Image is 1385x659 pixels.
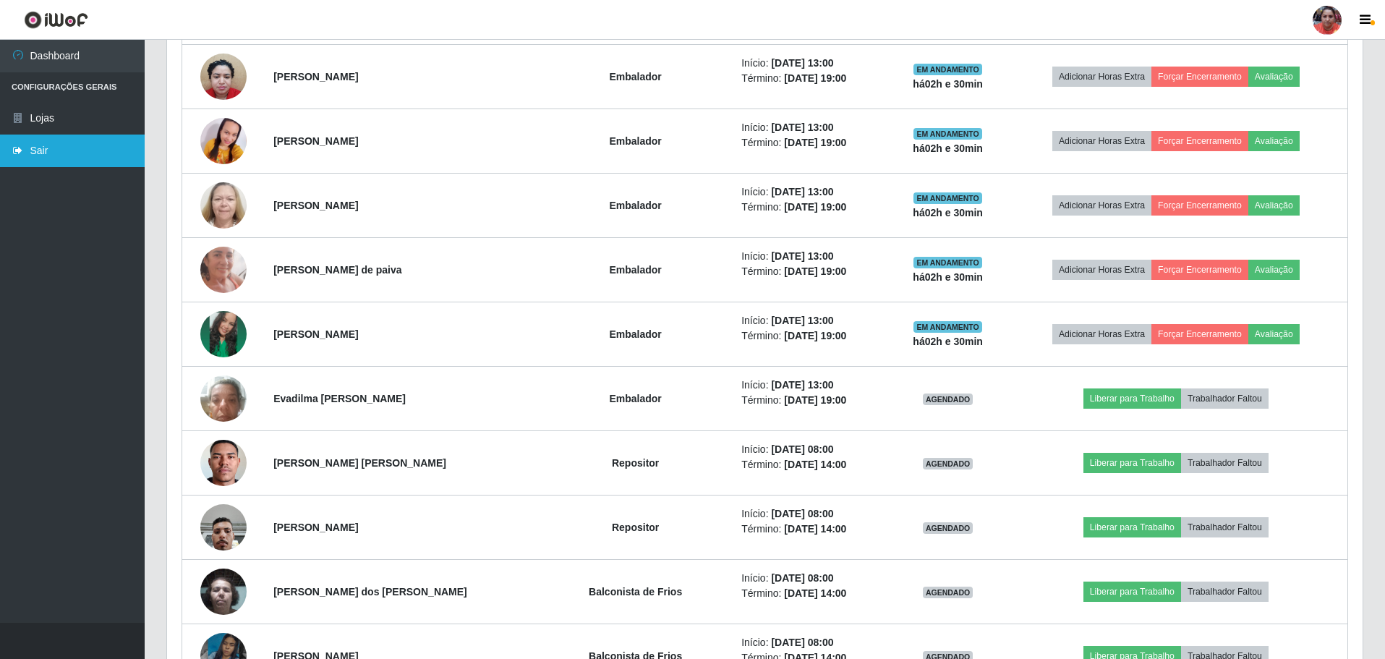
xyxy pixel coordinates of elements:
button: Avaliação [1248,324,1300,344]
li: Término: [741,522,882,537]
strong: [PERSON_NAME] dos [PERSON_NAME] [273,586,467,598]
time: [DATE] 13:00 [771,122,833,133]
button: Liberar para Trabalho [1083,517,1181,537]
li: Início: [741,120,882,135]
button: Avaliação [1248,131,1300,151]
button: Liberar para Trabalho [1083,388,1181,409]
time: [DATE] 19:00 [784,265,846,277]
li: Início: [741,442,882,457]
strong: Balconista de Frios [589,586,682,598]
strong: Embalador [609,71,661,82]
strong: Embalador [609,264,661,276]
button: Trabalhador Faltou [1181,388,1269,409]
img: 1747589224615.jpeg [200,219,247,320]
button: Avaliação [1248,67,1300,87]
time: [DATE] 13:00 [771,57,833,69]
time: [DATE] 08:00 [771,443,833,455]
time: [DATE] 13:00 [771,315,833,326]
li: Início: [741,249,882,264]
strong: há 02 h e 30 min [913,143,983,154]
li: Início: [741,571,882,586]
time: [DATE] 08:00 [771,572,833,584]
button: Liberar para Trabalho [1083,582,1181,602]
button: Adicionar Horas Extra [1052,67,1151,87]
img: CoreUI Logo [24,11,88,29]
button: Avaliação [1248,195,1300,216]
button: Adicionar Horas Extra [1052,324,1151,344]
li: Término: [741,135,882,150]
strong: há 02 h e 30 min [913,207,983,218]
li: Início: [741,378,882,393]
button: Adicionar Horas Extra [1052,260,1151,280]
li: Início: [741,56,882,71]
time: [DATE] 08:00 [771,508,833,519]
button: Forçar Encerramento [1151,260,1248,280]
span: EM ANDAMENTO [913,64,982,75]
strong: [PERSON_NAME] [273,522,358,533]
button: Adicionar Horas Extra [1052,195,1151,216]
li: Término: [741,586,882,601]
time: [DATE] 14:00 [784,523,846,535]
img: 1748980903748.jpeg [200,496,247,558]
li: Término: [741,328,882,344]
strong: [PERSON_NAME] [273,200,358,211]
span: EM ANDAMENTO [913,192,982,204]
li: Início: [741,313,882,328]
button: Trabalhador Faltou [1181,453,1269,473]
li: Término: [741,457,882,472]
time: [DATE] 19:00 [784,201,846,213]
button: Adicionar Horas Extra [1052,131,1151,151]
img: 1722642287438.jpeg [200,92,247,190]
li: Início: [741,184,882,200]
button: Forçar Encerramento [1151,131,1248,151]
strong: [PERSON_NAME] [273,71,358,82]
button: Forçar Encerramento [1151,195,1248,216]
li: Início: [741,635,882,650]
strong: [PERSON_NAME] de paiva [273,264,401,276]
strong: Embalador [609,328,661,340]
img: 1737835667869.jpeg [200,412,247,514]
strong: [PERSON_NAME] [PERSON_NAME] [273,457,446,469]
span: AGENDADO [923,587,973,598]
strong: há 02 h e 30 min [913,78,983,90]
strong: há 02 h e 30 min [913,271,983,283]
span: AGENDADO [923,522,973,534]
span: AGENDADO [923,394,973,405]
span: EM ANDAMENTO [913,321,982,333]
strong: [PERSON_NAME] [273,135,358,147]
strong: Repositor [612,457,659,469]
span: AGENDADO [923,458,973,469]
li: Término: [741,393,882,408]
strong: Embalador [609,200,661,211]
strong: Evadilma [PERSON_NAME] [273,393,406,404]
li: Término: [741,200,882,215]
button: Trabalhador Faltou [1181,582,1269,602]
strong: [PERSON_NAME] [273,328,358,340]
span: EM ANDAMENTO [913,257,982,268]
time: [DATE] 13:00 [771,250,833,262]
span: EM ANDAMENTO [913,128,982,140]
li: Término: [741,264,882,279]
time: [DATE] 08:00 [771,637,833,648]
strong: Embalador [609,393,661,404]
button: Avaliação [1248,260,1300,280]
button: Forçar Encerramento [1151,324,1248,344]
button: Trabalhador Faltou [1181,517,1269,537]
img: 1745419906674.jpeg [200,46,247,107]
time: [DATE] 19:00 [784,137,846,148]
time: [DATE] 13:00 [771,186,833,197]
time: [DATE] 19:00 [784,394,846,406]
time: [DATE] 14:00 [784,587,846,599]
li: Início: [741,506,882,522]
button: Liberar para Trabalho [1083,453,1181,473]
img: 1735996024398.jpeg [200,174,247,236]
strong: Repositor [612,522,659,533]
time: [DATE] 19:00 [784,330,846,341]
strong: Embalador [609,135,661,147]
strong: há 02 h e 30 min [913,336,983,347]
img: 1749777276336.jpeg [200,367,247,429]
button: Forçar Encerramento [1151,67,1248,87]
li: Término: [741,71,882,86]
img: 1747944064158.jpeg [200,293,247,375]
time: [DATE] 13:00 [771,379,833,391]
